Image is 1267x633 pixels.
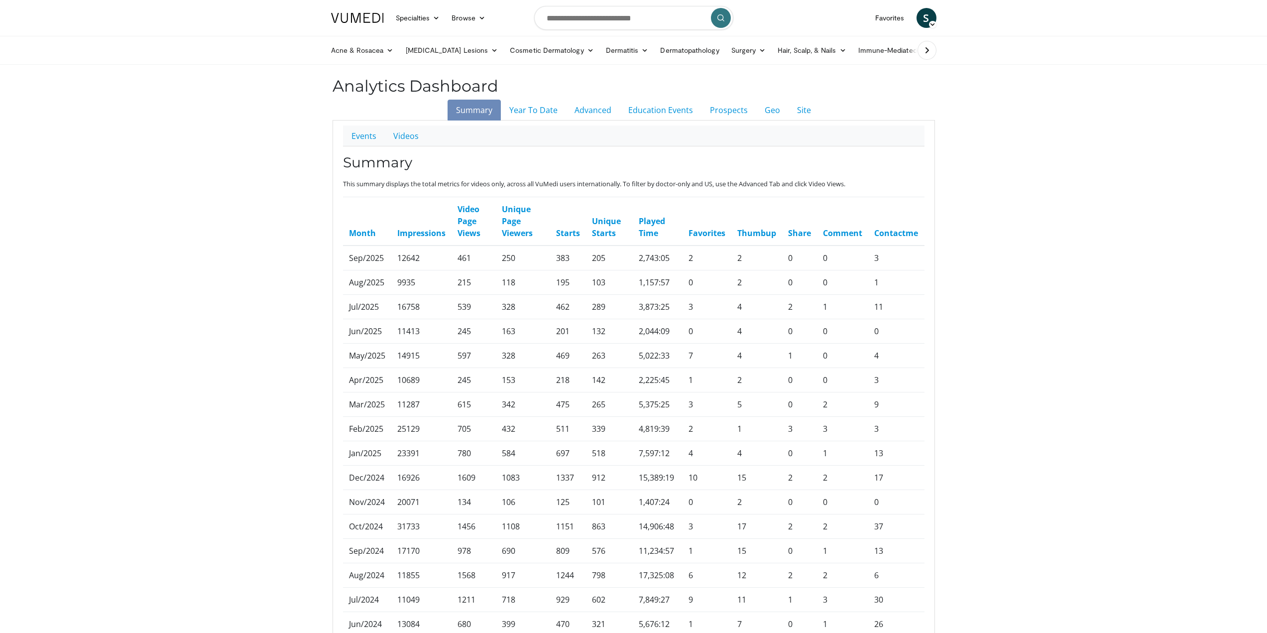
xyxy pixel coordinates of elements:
[782,466,817,490] td: 2
[817,514,868,539] td: 2
[654,40,725,60] a: Dermatopathology
[391,368,452,392] td: 10689
[502,204,533,239] a: Unique Page Viewers
[600,40,655,60] a: Dermatitis
[458,204,480,239] a: Video Page Views
[620,100,701,121] a: Education Events
[731,417,782,441] td: 1
[496,295,550,319] td: 328
[452,466,496,490] td: 1609
[446,8,491,28] a: Browse
[683,270,731,295] td: 0
[343,563,391,588] td: Aug/2024
[343,246,391,270] td: Sep/2025
[343,368,391,392] td: Apr/2025
[452,563,496,588] td: 1568
[550,270,586,295] td: 195
[586,368,633,392] td: 142
[343,270,391,295] td: Aug/2025
[731,246,782,270] td: 2
[343,417,391,441] td: Feb/2025
[343,466,391,490] td: Dec/2024
[496,319,550,344] td: 163
[550,344,586,368] td: 469
[391,539,452,563] td: 17170
[496,344,550,368] td: 328
[391,295,452,319] td: 16758
[452,344,496,368] td: 597
[633,392,683,417] td: 5,375:25
[550,392,586,417] td: 475
[731,295,782,319] td: 4
[331,13,384,23] img: VuMedi Logo
[683,417,731,441] td: 2
[817,295,868,319] td: 1
[452,588,496,612] td: 1211
[782,368,817,392] td: 0
[448,100,501,121] a: Summary
[385,126,427,146] a: Videos
[586,344,633,368] td: 263
[782,563,817,588] td: 2
[788,228,811,239] a: Share
[868,319,924,344] td: 0
[782,392,817,417] td: 0
[534,6,733,30] input: Search topics, interventions
[782,539,817,563] td: 0
[633,441,683,466] td: 7,597:12
[333,77,935,96] h2: Analytics Dashboard
[868,392,924,417] td: 9
[633,417,683,441] td: 4,819:39
[633,319,683,344] td: 2,044:09
[391,270,452,295] td: 9935
[343,441,391,466] td: Jan/2025
[496,441,550,466] td: 584
[586,392,633,417] td: 265
[391,417,452,441] td: 25129
[782,588,817,612] td: 1
[731,588,782,612] td: 11
[725,40,772,60] a: Surgery
[400,40,504,60] a: [MEDICAL_DATA] Lesions
[772,40,852,60] a: Hair, Scalp, & Nails
[343,539,391,563] td: Sep/2024
[689,228,725,239] a: Favorites
[731,392,782,417] td: 5
[556,228,580,239] a: Starts
[586,466,633,490] td: 912
[343,154,924,171] h3: Summary
[782,246,817,270] td: 0
[391,392,452,417] td: 11287
[550,490,586,514] td: 125
[633,368,683,392] td: 2,225:45
[633,539,683,563] td: 11,234:57
[391,490,452,514] td: 20071
[452,441,496,466] td: 780
[817,539,868,563] td: 1
[817,466,868,490] td: 2
[391,319,452,344] td: 11413
[731,466,782,490] td: 15
[391,344,452,368] td: 14915
[343,344,391,368] td: May/2025
[566,100,620,121] a: Advanced
[343,179,924,189] p: This summary displays the total metrics for videos only, across all VuMedi users internationally....
[817,319,868,344] td: 0
[452,490,496,514] td: 134
[782,514,817,539] td: 2
[504,40,599,60] a: Cosmetic Dermatology
[391,246,452,270] td: 12642
[868,588,924,612] td: 30
[550,295,586,319] td: 462
[817,344,868,368] td: 0
[343,319,391,344] td: Jun/2025
[633,490,683,514] td: 1,407:24
[550,588,586,612] td: 929
[496,368,550,392] td: 153
[683,295,731,319] td: 3
[683,466,731,490] td: 10
[817,563,868,588] td: 2
[683,563,731,588] td: 6
[391,466,452,490] td: 16926
[391,441,452,466] td: 23391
